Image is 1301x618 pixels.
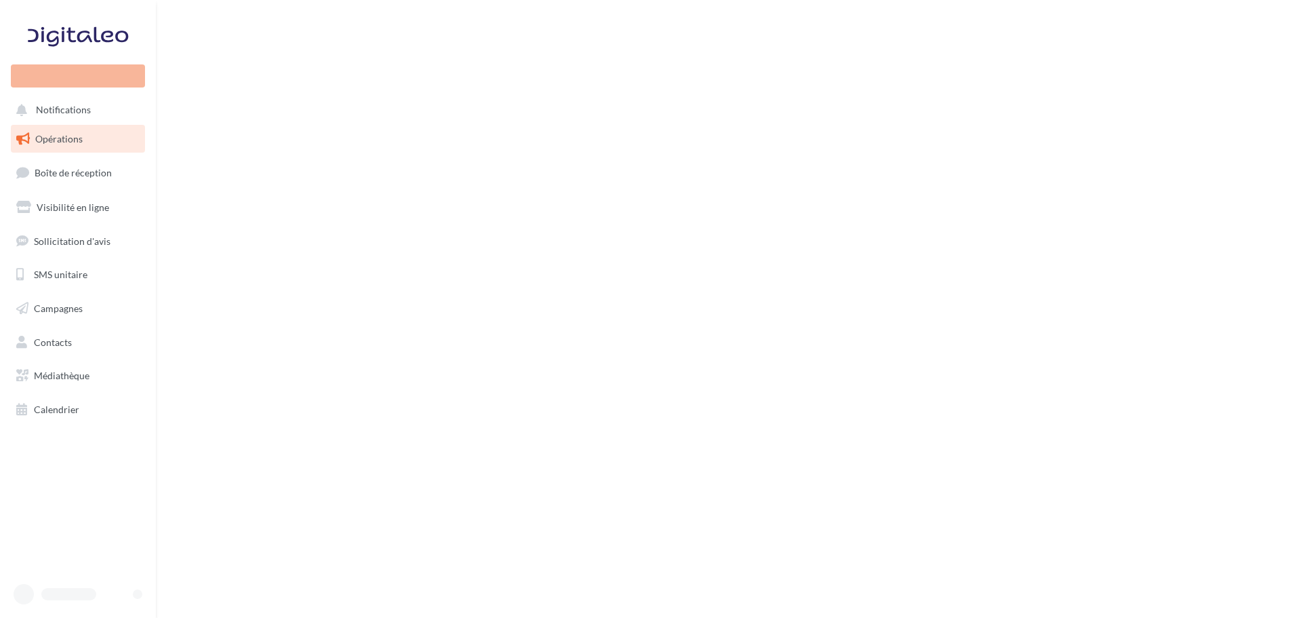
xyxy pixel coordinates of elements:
[34,336,72,348] span: Contacts
[35,133,83,144] span: Opérations
[34,303,83,314] span: Campagnes
[36,104,91,116] span: Notifications
[8,125,148,153] a: Opérations
[8,395,148,424] a: Calendrier
[8,158,148,187] a: Boîte de réception
[35,167,112,178] span: Boîte de réception
[37,201,109,213] span: Visibilité en ligne
[34,269,87,280] span: SMS unitaire
[8,294,148,323] a: Campagnes
[8,362,148,390] a: Médiathèque
[8,193,148,222] a: Visibilité en ligne
[34,235,110,246] span: Sollicitation d'avis
[8,328,148,357] a: Contacts
[34,370,89,381] span: Médiathèque
[8,227,148,256] a: Sollicitation d'avis
[34,404,79,415] span: Calendrier
[8,260,148,289] a: SMS unitaire
[11,64,145,88] div: Nouvelle campagne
